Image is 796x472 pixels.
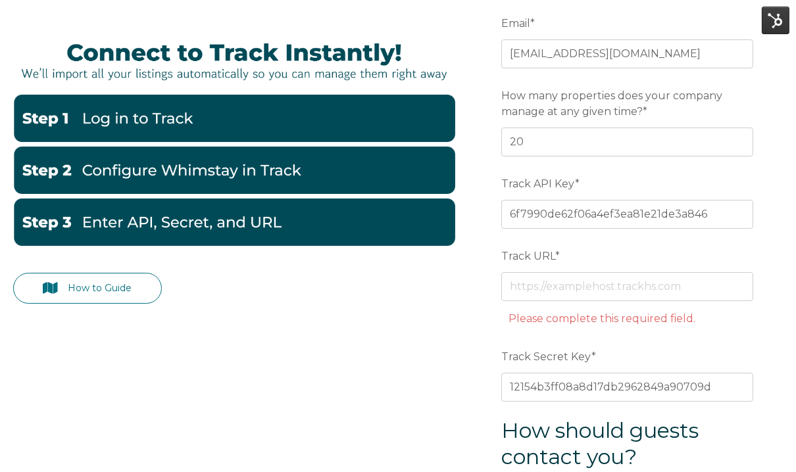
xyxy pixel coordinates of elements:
a: How to Guide [13,273,162,304]
span: Track Secret Key [501,346,591,367]
label: Please complete this required field. [509,312,695,325]
img: HubSpot Tools Menu Toggle [762,7,789,34]
span: Email [501,13,530,34]
img: Track 2-1 [13,147,455,194]
span: Track API Key [501,174,575,194]
img: trackbanner [13,30,455,90]
span: How should guests contact you? [501,417,699,469]
span: Track URL [501,246,555,266]
img: Track 1 [13,95,455,142]
img: track 3 [13,199,455,246]
input: https://examplehost.trackhs.com [501,272,753,301]
span: How many properties does your company manage at any given time? [501,85,722,122]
